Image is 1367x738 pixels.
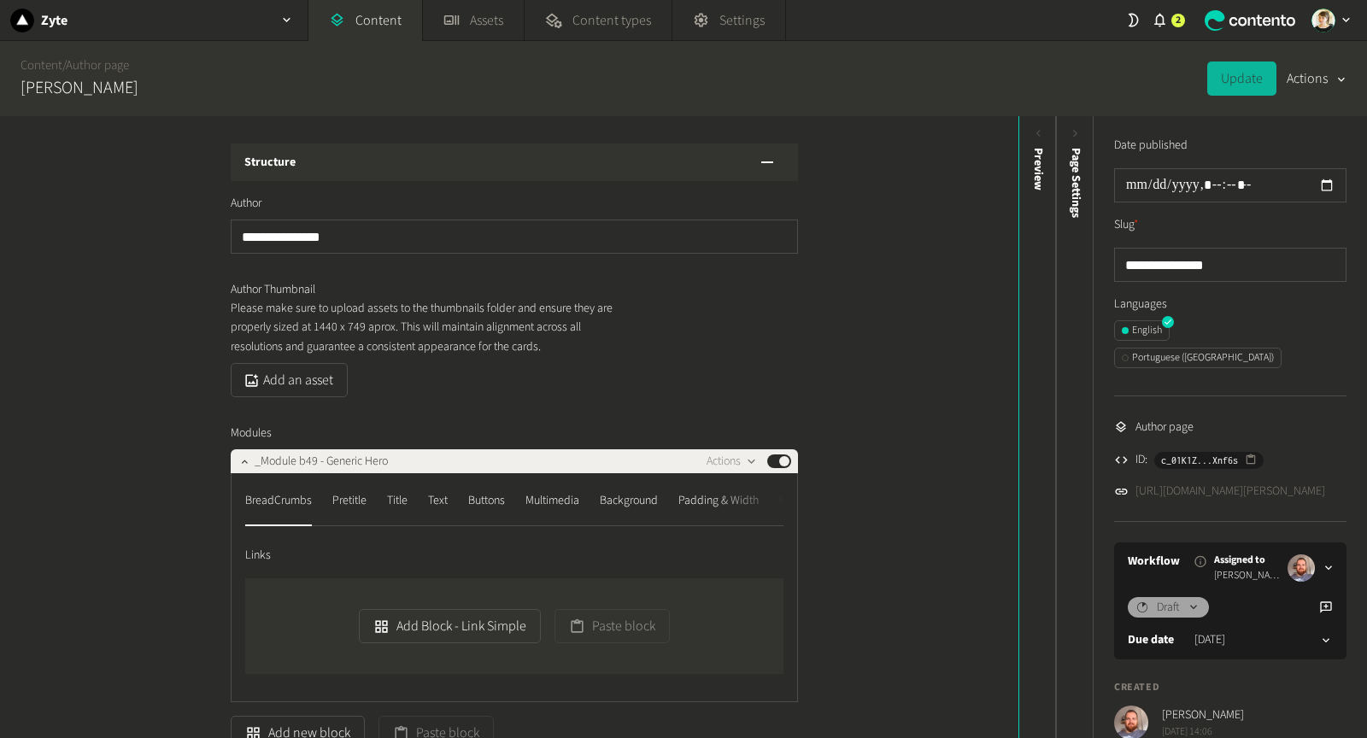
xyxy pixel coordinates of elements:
span: ID: [1135,451,1147,469]
img: Zyte [10,9,34,32]
span: Page Settings [1067,148,1085,218]
a: Author page [66,56,129,74]
button: Actions [1287,61,1346,96]
span: Author page [1135,419,1194,436]
span: [PERSON_NAME] [1214,568,1281,583]
span: Content types [572,10,651,31]
div: BreadCrumbs [245,487,312,514]
button: English [1114,320,1170,341]
h2: [PERSON_NAME] [21,75,138,101]
span: Settings [719,10,765,31]
img: Erik Galiana Farell [1288,554,1315,582]
a: Content [21,56,62,74]
span: Author Thumbnail [231,281,315,299]
button: Paste block [554,609,670,643]
label: Date published [1114,137,1188,155]
img: Linda Giuliano [1311,9,1335,32]
button: Draft [1128,597,1209,618]
a: Workflow [1128,553,1180,571]
div: Background [600,487,658,514]
div: Pretitle [332,487,367,514]
button: c_01K1Z...Xnf6s [1154,452,1264,469]
span: _Module b49 - Generic Hero [255,453,388,471]
span: c_01K1Z...Xnf6s [1161,453,1238,468]
div: Portuguese ([GEOGRAPHIC_DATA]) [1122,350,1274,366]
button: Actions [707,451,757,471]
a: [URL][DOMAIN_NAME][PERSON_NAME] [1135,483,1325,501]
div: Multimedia [525,487,579,514]
p: Please make sure to upload assets to the thumbnails folder and ensure they are properly sized at ... [231,299,619,356]
span: Modules [231,425,272,442]
label: Languages [1114,296,1346,313]
h2: Zyte [41,10,67,31]
span: Author [231,195,261,213]
h3: Structure [244,154,296,172]
span: Assigned to [1214,553,1281,568]
span: / [62,56,66,74]
span: 2 [1176,13,1181,28]
div: Text [428,487,448,514]
div: Padding & Width [678,487,759,514]
button: Add Block - Link Simple [359,609,541,643]
label: Due date [1128,631,1174,649]
time: [DATE] [1194,631,1225,649]
label: Slug [1114,216,1139,234]
div: Preview [1030,148,1047,190]
span: Draft [1157,599,1180,617]
div: Buttons [468,487,505,514]
span: [PERSON_NAME] [1162,706,1244,724]
h4: Created [1114,680,1346,695]
button: Portuguese ([GEOGRAPHIC_DATA]) [1114,348,1282,368]
div: English [1122,323,1162,338]
button: Add an asset [231,363,348,397]
span: Links [245,547,271,565]
button: Update [1207,61,1276,96]
div: Title [387,487,408,514]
